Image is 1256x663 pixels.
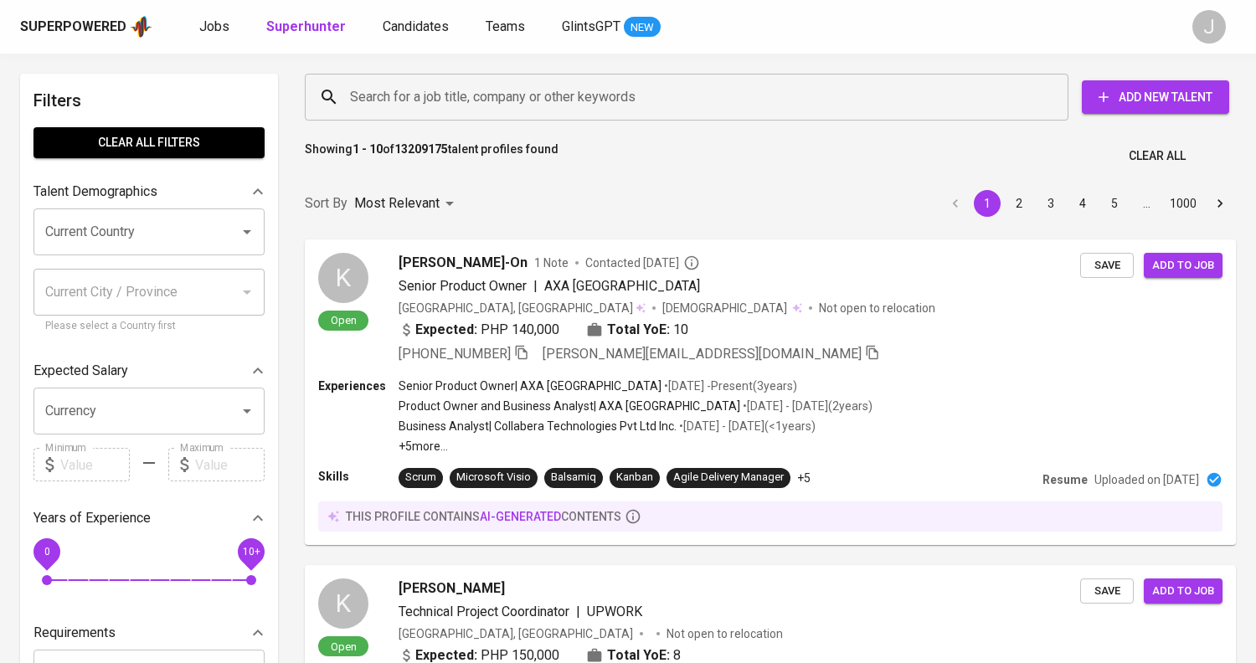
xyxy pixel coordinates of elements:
span: Add New Talent [1095,87,1216,108]
div: Scrum [405,470,436,486]
div: Microsoft Visio [456,470,531,486]
div: Requirements [33,616,265,650]
p: Requirements [33,623,116,643]
div: Talent Demographics [33,175,265,208]
span: Clear All [1129,146,1186,167]
a: Jobs [199,17,233,38]
p: Showing of talent profiles found [305,141,559,172]
button: Go to next page [1207,190,1233,217]
div: K [318,578,368,629]
p: • [DATE] - Present ( 3 years ) [661,378,797,394]
span: Open [324,313,363,327]
button: Clear All filters [33,127,265,158]
span: Open [324,640,363,654]
span: AXA [GEOGRAPHIC_DATA] [544,278,700,294]
p: Uploaded on [DATE] [1094,471,1199,488]
span: 0 [44,546,49,558]
b: Total YoE: [607,320,670,340]
p: Resume [1042,471,1088,488]
b: 13209175 [394,142,448,156]
h6: Filters [33,87,265,114]
p: Skills [318,468,399,485]
button: Add to job [1144,578,1223,604]
svg: By Philippines recruiter [683,254,700,271]
b: Superhunter [266,18,346,34]
span: Save [1089,582,1125,601]
span: Add to job [1152,256,1214,275]
span: Add to job [1152,582,1214,601]
a: Superhunter [266,17,349,38]
div: Agile Delivery Manager [673,470,784,486]
div: Years of Experience [33,501,265,535]
b: 1 - 10 [353,142,383,156]
p: Business Analyst | Collabera Technologies Pvt Ltd Inc. [399,418,677,434]
div: Superpowered [20,18,126,37]
p: • [DATE] - [DATE] ( 2 years ) [740,398,873,414]
span: [DEMOGRAPHIC_DATA] [662,300,790,316]
div: J [1192,10,1226,44]
nav: pagination navigation [939,190,1236,217]
div: … [1133,195,1160,212]
span: 10 [673,320,688,340]
p: this profile contains contents [346,508,621,525]
span: Clear All filters [47,132,251,153]
p: Experiences [318,378,399,394]
a: GlintsGPT NEW [562,17,661,38]
a: Candidates [383,17,452,38]
a: Teams [486,17,528,38]
input: Value [60,448,130,481]
div: K [318,253,368,303]
p: +5 more ... [399,438,873,455]
span: [PERSON_NAME][EMAIL_ADDRESS][DOMAIN_NAME] [543,346,862,362]
button: page 1 [974,190,1001,217]
b: Expected: [415,320,477,340]
span: GlintsGPT [562,18,620,34]
span: Save [1089,256,1125,275]
span: Technical Project Coordinator [399,604,569,619]
p: Expected Salary [33,361,128,381]
p: Not open to relocation [819,300,935,316]
span: [PHONE_NUMBER] [399,346,511,362]
button: Go to page 4 [1069,190,1096,217]
span: 10+ [242,546,260,558]
span: | [576,602,580,622]
button: Save [1080,253,1134,279]
button: Open [235,220,259,244]
span: UPWORK [587,604,642,619]
div: Kanban [616,470,653,486]
button: Save [1080,578,1134,604]
span: NEW [624,19,661,36]
button: Go to page 2 [1006,190,1032,217]
a: KOpen[PERSON_NAME]-On1 NoteContacted [DATE]Senior Product Owner|AXA [GEOGRAPHIC_DATA][GEOGRAPHIC_... [305,239,1236,545]
div: [GEOGRAPHIC_DATA], [GEOGRAPHIC_DATA] [399,625,633,642]
span: Jobs [199,18,229,34]
span: [PERSON_NAME]-On [399,253,528,273]
div: Balsamiq [551,470,596,486]
a: Superpoweredapp logo [20,14,152,39]
div: [GEOGRAPHIC_DATA], [GEOGRAPHIC_DATA] [399,300,646,316]
span: [PERSON_NAME] [399,578,505,599]
p: Senior Product Owner | AXA [GEOGRAPHIC_DATA] [399,378,661,394]
div: Most Relevant [354,188,460,219]
button: Go to page 1000 [1165,190,1202,217]
div: Expected Salary [33,354,265,388]
p: Talent Demographics [33,182,157,202]
p: Most Relevant [354,193,440,213]
span: Teams [486,18,525,34]
span: Senior Product Owner [399,278,527,294]
p: Sort By [305,193,347,213]
button: Open [235,399,259,423]
p: Years of Experience [33,508,151,528]
span: | [533,276,538,296]
p: Product Owner and Business Analyst | AXA [GEOGRAPHIC_DATA] [399,398,740,414]
span: Candidates [383,18,449,34]
span: Contacted [DATE] [585,254,700,271]
button: Go to page 5 [1101,190,1128,217]
span: AI-generated [480,510,561,523]
button: Add to job [1144,253,1223,279]
p: +5 [797,470,811,486]
button: Clear All [1122,141,1192,172]
span: 1 Note [534,254,569,271]
div: PHP 140,000 [399,320,559,340]
p: Please select a Country first [45,318,253,335]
